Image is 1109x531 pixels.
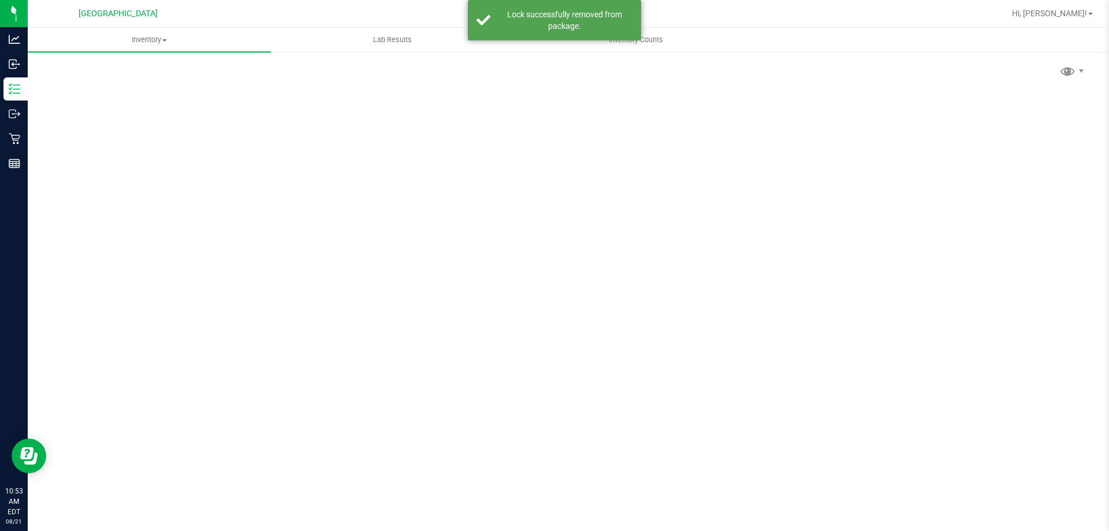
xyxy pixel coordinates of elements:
[9,58,20,70] inline-svg: Inbound
[5,486,23,517] p: 10:53 AM EDT
[12,439,46,473] iframe: Resource center
[271,28,514,52] a: Lab Results
[9,108,20,120] inline-svg: Outbound
[358,35,427,45] span: Lab Results
[1012,9,1087,18] span: Hi, [PERSON_NAME]!
[79,9,158,18] span: [GEOGRAPHIC_DATA]
[9,158,20,169] inline-svg: Reports
[28,35,271,45] span: Inventory
[9,133,20,144] inline-svg: Retail
[9,34,20,45] inline-svg: Analytics
[5,517,23,526] p: 08/21
[28,28,271,52] a: Inventory
[9,83,20,95] inline-svg: Inventory
[497,9,632,32] div: Lock successfully removed from package.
